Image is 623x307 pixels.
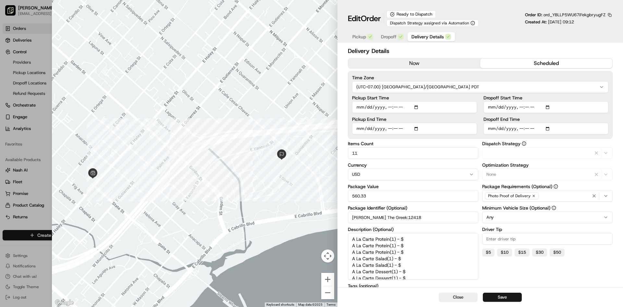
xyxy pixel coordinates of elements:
button: Start new chat [110,64,118,72]
button: Zoom out [321,286,334,299]
button: now [348,58,480,68]
div: We're available if you need us! [22,69,82,74]
button: Photo Proof of Delivery [482,190,613,202]
button: $10 [497,249,512,256]
span: Dispatch Strategy assigned via Automation [390,20,469,26]
img: 1736555255976-a54dd68f-1ca7-489b-9aae-adbdc363a1c4 [6,62,18,74]
label: Optimization Strategy [482,163,613,167]
span: Knowledge Base [13,94,50,101]
a: Terms (opens in new tab) [326,303,336,306]
div: Start new chat [22,62,106,69]
input: Enter items count [348,147,478,159]
a: 💻API Documentation [52,92,107,103]
span: [DATE] 09:12 [548,19,574,25]
button: Zoom in [321,273,334,286]
span: Pylon [65,110,79,115]
textarea: A La Carte Protein(1) - $ A La Carte Protein(1) - $ A La Carte Protein(1) - $ A La Carte Salad(1)... [348,233,478,280]
label: Dropoff End Time [483,117,608,122]
h2: Delivery Details [348,46,613,56]
p: Order ID: [525,12,605,18]
span: Delivery Details [411,33,444,40]
button: Dispatch Strategy assigned via Automation [386,19,479,27]
div: 💻 [55,95,60,100]
h1: Edit [348,13,381,24]
span: Order [361,13,381,24]
button: Map camera controls [321,249,334,262]
label: Pickup End Time [352,117,477,122]
label: Package Requirements (Optional) [482,184,613,189]
a: Powered byPylon [46,110,79,115]
span: Pickup [352,33,366,40]
button: Close [439,293,478,302]
img: Nash [6,6,19,19]
p: Welcome 👋 [6,26,118,36]
p: Created At: [525,19,574,25]
span: Dropoff [381,33,397,40]
button: Package Requirements (Optional) [554,184,558,189]
span: ord_YBLLP5WU67iFekgbryugFZ [544,12,605,18]
a: Open this area in Google Maps (opens a new window) [54,299,75,307]
span: Map data ©2025 [298,303,323,306]
div: 📗 [6,95,12,100]
label: Package Value [348,184,478,189]
button: Dispatch Strategy [522,141,526,146]
button: $30 [532,249,547,256]
label: Time Zone [352,75,608,80]
span: API Documentation [61,94,104,101]
label: Dispatch Strategy [482,141,613,146]
label: Tags (optional) [348,284,478,288]
span: Photo Proof of Delivery [488,193,531,198]
img: Google [54,299,75,307]
input: Enter package identifier [348,211,478,223]
button: Minimum Vehicle Size (Optional) [552,206,556,210]
label: Package Identifier (Optional) [348,206,478,210]
input: Enter driver tip [482,233,613,245]
label: Currency [348,163,478,167]
input: Enter package value [348,190,478,202]
button: Keyboard shortcuts [266,302,294,307]
button: scheduled [480,58,612,68]
label: Dropoff Start Time [483,96,608,100]
div: Ready to Dispatch [386,10,436,18]
label: Minimum Vehicle Size (Optional) [482,206,613,210]
button: Save [483,293,522,302]
button: $5 [482,249,495,256]
label: Description (Optional) [348,227,478,232]
label: Pickup Start Time [352,96,477,100]
button: $50 [550,249,565,256]
a: 📗Knowledge Base [4,92,52,103]
input: Got a question? Start typing here... [17,42,117,49]
button: $15 [515,249,530,256]
label: Driver Tip [482,227,613,232]
label: Items Count [348,141,478,146]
